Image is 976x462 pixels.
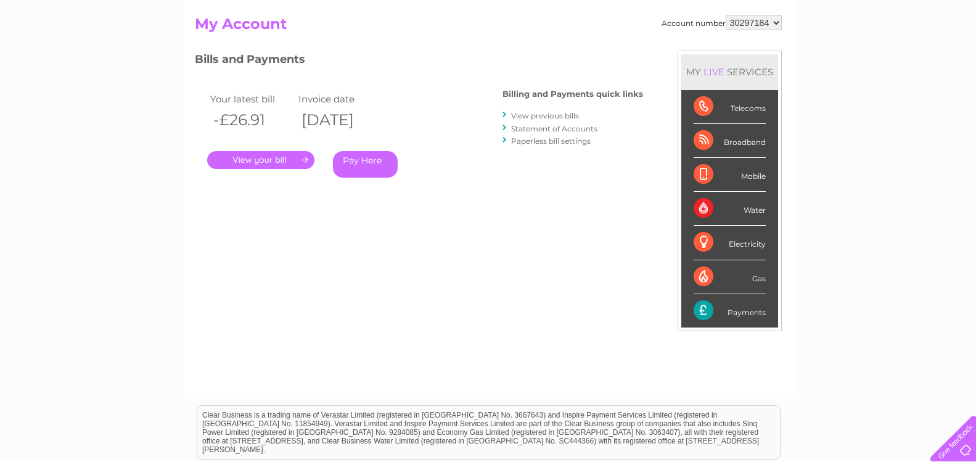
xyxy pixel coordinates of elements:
div: Mobile [694,158,766,192]
div: Gas [694,260,766,294]
a: Paperless bill settings [511,136,591,146]
th: [DATE] [295,107,384,133]
div: Electricity [694,226,766,260]
a: View previous bills [511,111,579,120]
td: Your latest bill [207,91,296,107]
a: Blog [869,52,887,62]
a: Statement of Accounts [511,124,597,133]
a: Pay Here [333,151,398,178]
a: Contact [894,52,924,62]
div: Clear Business is a trading name of Verastar Limited (registered in [GEOGRAPHIC_DATA] No. 3667643... [197,7,780,60]
h2: My Account [195,15,782,39]
div: Telecoms [694,90,766,124]
h3: Bills and Payments [195,51,643,72]
div: Water [694,192,766,226]
th: -£26.91 [207,107,296,133]
a: Energy [790,52,817,62]
a: Log out [935,52,964,62]
a: Telecoms [824,52,861,62]
td: Invoice date [295,91,384,107]
a: Water [759,52,782,62]
div: Account number [662,15,782,30]
h4: Billing and Payments quick links [502,89,643,99]
div: Payments [694,294,766,328]
a: 0333 014 3131 [744,6,829,22]
a: . [207,151,314,169]
div: LIVE [701,66,727,78]
div: MY SERVICES [681,54,778,89]
div: Broadband [694,124,766,158]
img: logo.png [34,32,97,70]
